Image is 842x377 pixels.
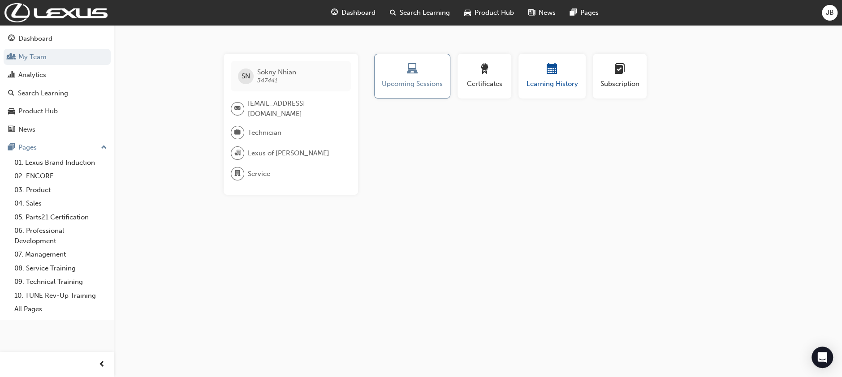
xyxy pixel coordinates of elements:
[8,71,15,79] span: chart-icon
[518,54,586,99] button: Learning History
[464,79,505,89] span: Certificates
[4,49,111,65] a: My Team
[8,107,15,116] span: car-icon
[11,261,111,275] a: 08. Service Training
[407,64,418,76] span: laptop-icon
[18,34,52,44] div: Dashboard
[4,85,111,102] a: Search Learning
[381,79,443,89] span: Upcoming Sessions
[257,77,277,84] span: 347441
[4,29,111,139] button: DashboardMy TeamAnalyticsSearch LearningProduct HubNews
[11,224,111,248] a: 06. Professional Development
[18,106,58,116] div: Product Hub
[248,169,270,179] span: Service
[18,88,68,99] div: Search Learning
[8,126,15,134] span: news-icon
[593,54,647,99] button: Subscription
[18,142,37,153] div: Pages
[248,148,329,159] span: Lexus of [PERSON_NAME]
[600,79,640,89] span: Subscription
[11,169,111,183] a: 02. ENCORE
[11,197,111,210] a: 04. Sales
[8,35,15,43] span: guage-icon
[374,54,450,99] button: Upcoming Sessions
[324,4,383,22] a: guage-iconDashboard
[383,4,457,22] a: search-iconSearch Learning
[248,99,344,119] span: [EMAIL_ADDRESS][DOMAIN_NAME]
[458,54,511,99] button: Certificates
[826,8,834,18] span: JB
[521,4,563,22] a: news-iconNews
[580,8,599,18] span: Pages
[539,8,556,18] span: News
[11,183,111,197] a: 03. Product
[11,248,111,261] a: 07. Management
[614,64,625,76] span: learningplan-icon
[248,128,281,138] span: Technician
[234,168,241,180] span: department-icon
[242,71,250,81] span: SN
[822,5,838,21] button: JB
[11,275,111,289] a: 09. Technical Training
[4,30,111,47] a: Dashboard
[8,90,14,98] span: search-icon
[464,7,471,18] span: car-icon
[4,3,108,22] img: Trak
[563,4,606,22] a: pages-iconPages
[11,210,111,224] a: 05. Parts21 Certification
[390,7,396,18] span: search-icon
[101,142,107,154] span: up-icon
[4,139,111,156] button: Pages
[457,4,521,22] a: car-iconProduct Hub
[570,7,577,18] span: pages-icon
[257,68,296,76] span: Sokny Nhian
[528,7,535,18] span: news-icon
[8,53,15,61] span: people-icon
[99,359,105,370] span: prev-icon
[18,70,46,80] div: Analytics
[400,8,450,18] span: Search Learning
[11,289,111,303] a: 10. TUNE Rev-Up Training
[547,64,557,76] span: calendar-icon
[11,156,111,170] a: 01. Lexus Brand Induction
[475,8,514,18] span: Product Hub
[234,147,241,159] span: organisation-icon
[812,347,833,368] div: Open Intercom Messenger
[4,67,111,83] a: Analytics
[11,302,111,316] a: All Pages
[234,127,241,138] span: briefcase-icon
[18,124,35,135] div: News
[4,121,111,138] a: News
[4,103,111,120] a: Product Hub
[341,8,376,18] span: Dashboard
[525,79,579,89] span: Learning History
[8,144,15,152] span: pages-icon
[479,64,490,76] span: award-icon
[234,103,241,115] span: email-icon
[331,7,338,18] span: guage-icon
